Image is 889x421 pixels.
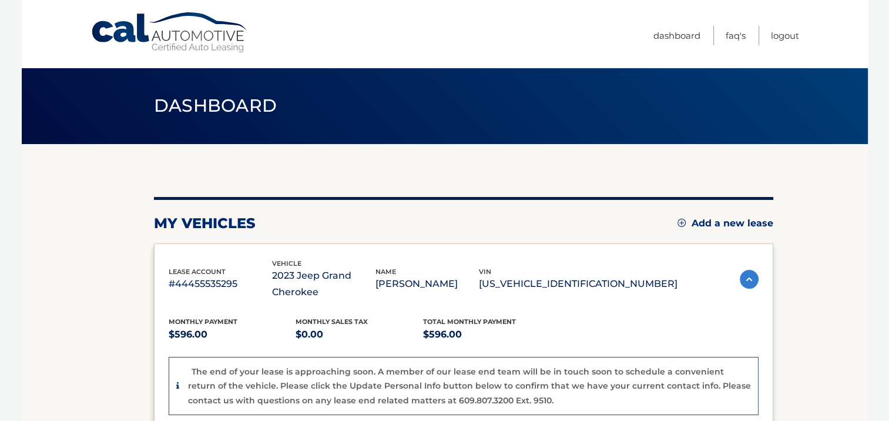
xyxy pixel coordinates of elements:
img: accordion-active.svg [740,270,759,289]
span: vin [479,268,491,276]
p: The end of your lease is approaching soon. A member of our lease end team will be in touch soon t... [188,366,751,406]
span: lease account [169,268,226,276]
img: add.svg [677,219,686,227]
p: $596.00 [423,326,551,343]
p: #44455535295 [169,276,272,292]
a: Dashboard [653,26,700,45]
span: Total Monthly Payment [423,318,516,326]
p: [PERSON_NAME] [375,276,479,292]
span: name [375,268,396,276]
p: $596.00 [169,326,296,343]
p: $0.00 [296,326,423,343]
a: Logout [771,26,799,45]
a: Cal Automotive [90,12,249,54]
p: [US_VEHICLE_IDENTIFICATION_NUMBER] [479,276,677,292]
a: Add a new lease [677,218,773,229]
p: 2023 Jeep Grand Cherokee [272,268,375,300]
span: vehicle [272,259,301,268]
span: Monthly sales Tax [296,318,368,326]
span: Monthly Payment [169,318,237,326]
h2: my vehicles [154,215,256,232]
span: Dashboard [154,95,277,116]
a: FAQ's [726,26,746,45]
